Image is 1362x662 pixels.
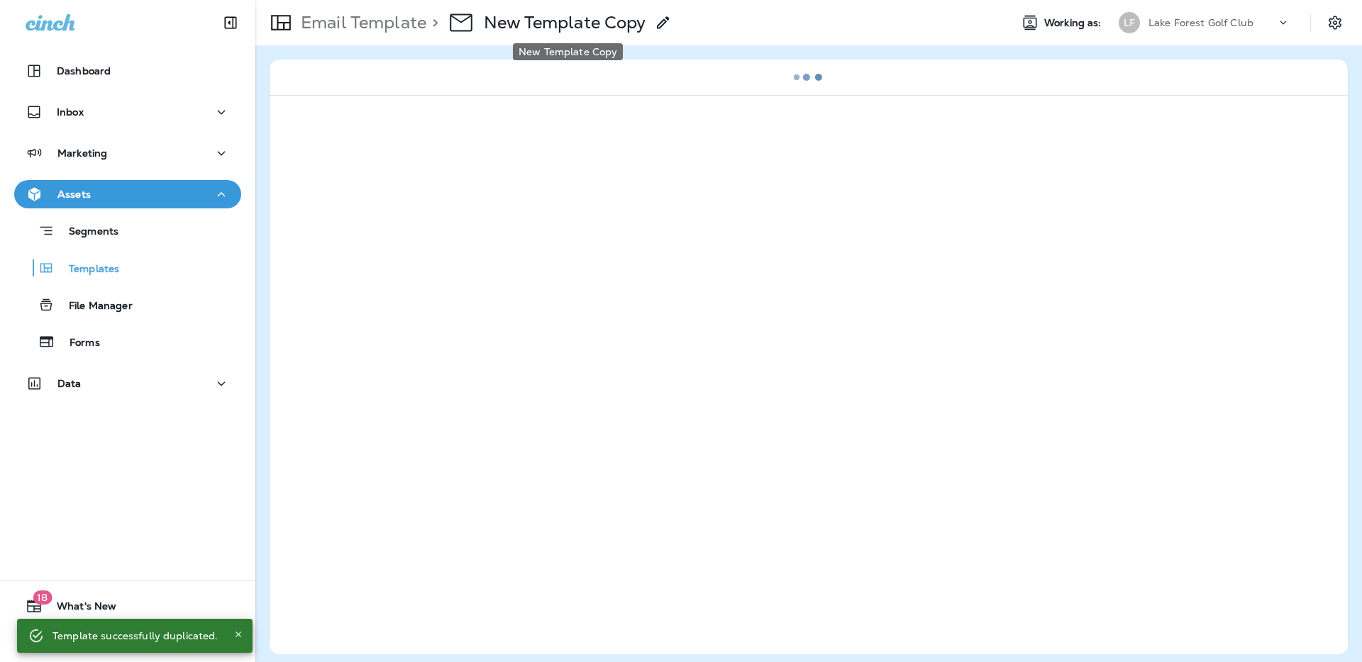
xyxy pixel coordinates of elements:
p: Data [57,378,82,389]
button: Forms [14,327,241,357]
div: New Template Copy [513,43,623,60]
button: Collapse Sidebar [211,9,250,37]
span: Working as: [1044,17,1104,29]
p: Lake Forest Golf Club [1148,17,1253,28]
button: Segments [14,215,241,246]
p: Assets [57,189,91,200]
button: Marketing [14,139,241,167]
button: Data [14,369,241,398]
p: Dashboard [57,65,111,77]
button: Inbox [14,98,241,126]
p: Forms [55,337,100,350]
button: Dashboard [14,57,241,85]
button: Settings [1322,10,1348,35]
span: 18 [33,590,52,605]
div: LF [1119,12,1140,33]
p: New Template Copy [484,12,646,33]
p: > [426,12,438,33]
p: File Manager [55,300,133,313]
p: Templates [55,263,119,276]
button: Assets [14,180,241,208]
p: Marketing [57,147,107,159]
div: Template successfully duplicated. [52,623,218,649]
p: Inbox [57,106,84,118]
button: 18What's New [14,592,241,620]
button: File Manager [14,290,241,320]
button: Close [230,626,247,643]
button: Support [14,626,241,654]
span: What's New [43,600,116,617]
p: Segments [55,225,118,240]
button: Templates [14,253,241,283]
p: Email Template [295,12,426,33]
